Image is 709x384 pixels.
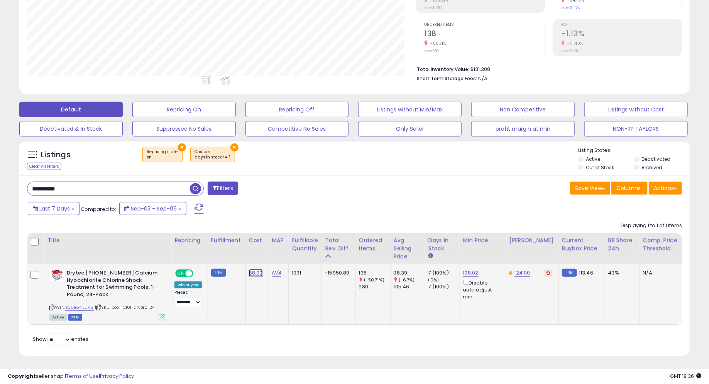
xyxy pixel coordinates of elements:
[147,149,178,160] span: Repricing state :
[584,121,688,136] button: NON-RP TAYLORS
[230,143,239,152] button: ×
[561,29,682,40] h2: -1.13%
[394,236,422,261] div: Avg Selling Price
[119,202,186,215] button: Sep-03 - Sep-09
[100,372,134,380] a: Privacy Policy
[649,182,682,195] button: Actions
[8,372,36,380] strong: Copyright
[417,75,477,82] b: Short Term Storage Fees:
[514,269,530,277] a: 124.00
[19,121,123,136] button: Deactivated & In Stock
[358,121,462,136] button: Only Seller
[211,236,242,244] div: Fulfillment
[39,205,70,212] span: Last 7 Days
[364,277,384,283] small: (-50.71%)
[643,236,683,253] div: Comp. Price Threshold
[208,182,238,195] button: Filters
[195,149,231,160] span: Custom:
[49,314,67,321] span: All listings currently available for purchase on Amazon
[565,40,583,46] small: -111.40%
[424,29,545,40] h2: 138
[292,236,318,253] div: Fulfillable Quantity
[66,372,99,380] a: Terms of Use
[41,150,71,160] h5: Listings
[561,23,682,27] span: ROI
[132,102,236,117] button: Repricing On
[245,121,349,136] button: Competitive No Sales
[586,164,614,171] label: Out of Stock
[428,269,460,276] div: 7 (100%)
[67,269,161,300] b: Drytec [PHONE_NUMBER] Calcium Hypochlorite Chlorine Shock Treatment for Swimming Pools, 1-Pound, ...
[561,5,580,10] small: Prev: 91.17%
[33,335,88,343] span: Show: entries
[28,202,80,215] button: Last 7 Days
[195,155,231,160] div: days in stock >= 1
[95,304,154,310] span: | SKU: pool_2101-drytec-24
[132,121,236,136] button: Suppressed No Sales
[417,66,469,72] b: Total Inventory Value:
[417,64,676,73] li: $131,308
[428,236,457,253] div: Days In Stock
[643,269,680,276] div: N/A
[608,236,636,253] div: BB Share 24h.
[424,49,439,53] small: Prev: 280
[608,269,634,276] div: 49%
[428,253,433,259] small: Days In Stock.
[81,205,116,213] span: Compared to:
[176,270,186,277] span: ON
[471,121,575,136] button: profit margin at min
[359,269,390,276] div: 138
[19,102,123,117] button: Default
[562,269,577,277] small: FBM
[245,102,349,117] button: Repricing Off
[424,5,442,10] small: Prev: $1,887
[192,270,205,277] span: OFF
[292,269,316,276] div: 1931
[478,75,487,82] span: N/A
[428,40,446,46] small: -50.71%
[174,281,202,288] div: Win BuyBox
[509,236,555,244] div: [PERSON_NAME]
[471,102,575,117] button: Non Competitive
[359,283,390,290] div: 280
[358,102,462,117] button: Listings without Min/Max
[359,236,387,253] div: Ordered Items
[211,269,226,277] small: FBM
[272,236,285,244] div: MAP
[325,236,352,253] div: Total Rev. Diff.
[670,372,701,380] span: 2025-09-17 18:36 GMT
[578,147,690,154] p: Listing States:
[325,269,349,276] div: -15950.89
[399,277,415,283] small: (-6.7%)
[463,269,479,277] a: 108.02
[27,163,61,170] div: Clear All Filters
[47,236,168,244] div: Title
[131,205,177,212] span: Sep-03 - Sep-09
[394,283,425,290] div: 105.46
[642,164,663,171] label: Archived
[174,290,202,307] div: Preset:
[586,156,600,162] label: Active
[463,278,500,300] div: Disable auto adjust min
[611,182,648,195] button: Columns
[65,304,94,311] a: B00BGNLUV8
[174,236,205,244] div: Repricing
[562,236,602,253] div: Current Buybox Price
[49,269,65,281] img: 51KAx1lH3KL._SL40_.jpg
[616,184,641,192] span: Columns
[249,236,266,244] div: Cost
[394,269,425,276] div: 98.39
[272,269,281,277] a: N/A
[584,102,688,117] button: Listings without Cost
[579,269,593,276] span: 113.46
[570,182,610,195] button: Save View
[428,277,439,283] small: (0%)
[424,23,545,27] span: Ordered Items
[147,155,178,160] div: on
[561,49,579,53] small: Prev: 9.91%
[428,283,460,290] div: 7 (100%)
[178,143,186,152] button: ×
[642,156,671,162] label: Deactivated
[249,269,263,277] a: 68.00
[49,269,165,320] div: ASIN:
